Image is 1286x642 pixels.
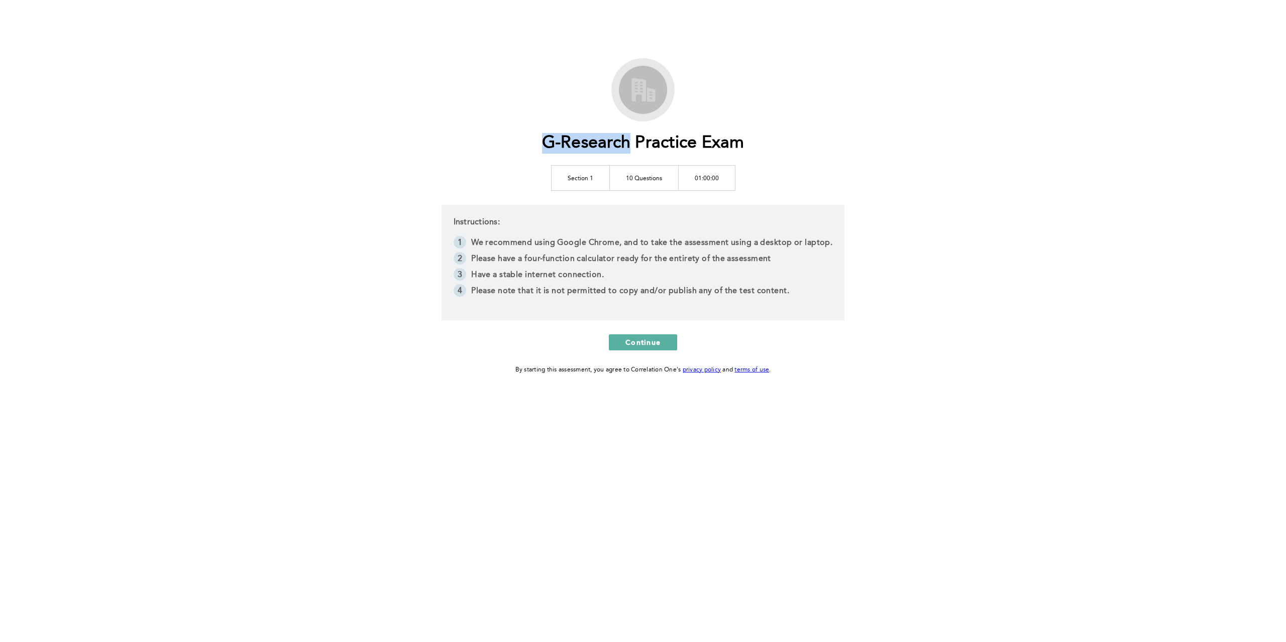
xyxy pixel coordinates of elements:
h1: G-Research Practice Exam [542,133,744,154]
a: privacy policy [683,367,721,373]
td: 10 Questions [609,165,678,190]
img: G-Research [615,62,671,117]
td: 01:00:00 [678,165,735,190]
span: Continue [625,337,661,347]
li: Please have a four-function calculator ready for the entirety of the assessment [454,252,833,268]
div: By starting this assessment, you agree to Correlation One's and . [515,364,771,375]
td: Section 1 [551,165,609,190]
div: Instructions: [442,205,845,320]
li: We recommend using Google Chrome, and to take the assessment using a desktop or laptop. [454,236,833,252]
a: terms of use [734,367,769,373]
li: Have a stable internet connection. [454,268,833,284]
button: Continue [609,334,677,350]
li: Please note that it is not permitted to copy and/or publish any of the test content. [454,284,833,300]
